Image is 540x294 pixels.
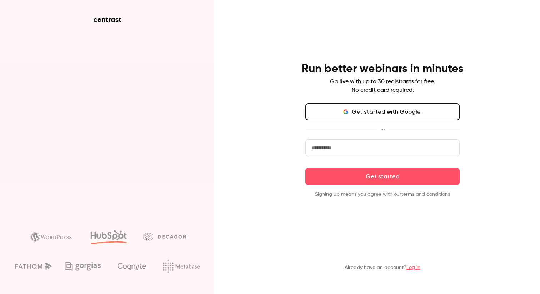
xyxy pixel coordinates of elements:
p: Signing up means you agree with our [305,191,460,198]
img: decagon [143,233,186,240]
span: or [377,126,389,134]
a: terms and conditions [401,192,450,197]
button: Get started [305,168,460,185]
h4: Run better webinars in minutes [301,62,464,76]
button: Get started with Google [305,103,460,120]
p: Go live with up to 30 registrants for free. No credit card required. [330,78,435,95]
a: Log in [406,265,420,270]
p: Already have an account? [345,264,420,271]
